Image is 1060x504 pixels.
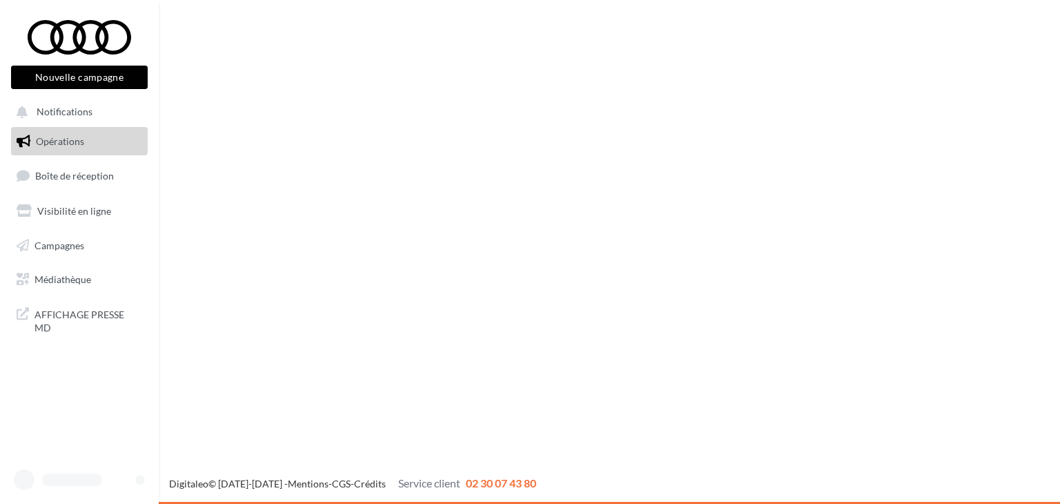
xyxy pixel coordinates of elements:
[35,305,142,335] span: AFFICHAGE PRESSE MD
[8,161,150,191] a: Boîte de réception
[8,197,150,226] a: Visibilité en ligne
[169,478,208,490] a: Digitaleo
[8,127,150,156] a: Opérations
[398,476,460,490] span: Service client
[354,478,386,490] a: Crédits
[35,239,84,251] span: Campagnes
[35,170,114,182] span: Boîte de réception
[466,476,536,490] span: 02 30 07 43 80
[8,265,150,294] a: Médiathèque
[35,273,91,285] span: Médiathèque
[8,300,150,340] a: AFFICHAGE PRESSE MD
[332,478,351,490] a: CGS
[37,205,111,217] span: Visibilité en ligne
[169,478,536,490] span: © [DATE]-[DATE] - - -
[37,106,92,118] span: Notifications
[36,135,84,147] span: Opérations
[8,231,150,260] a: Campagnes
[11,66,148,89] button: Nouvelle campagne
[288,478,328,490] a: Mentions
